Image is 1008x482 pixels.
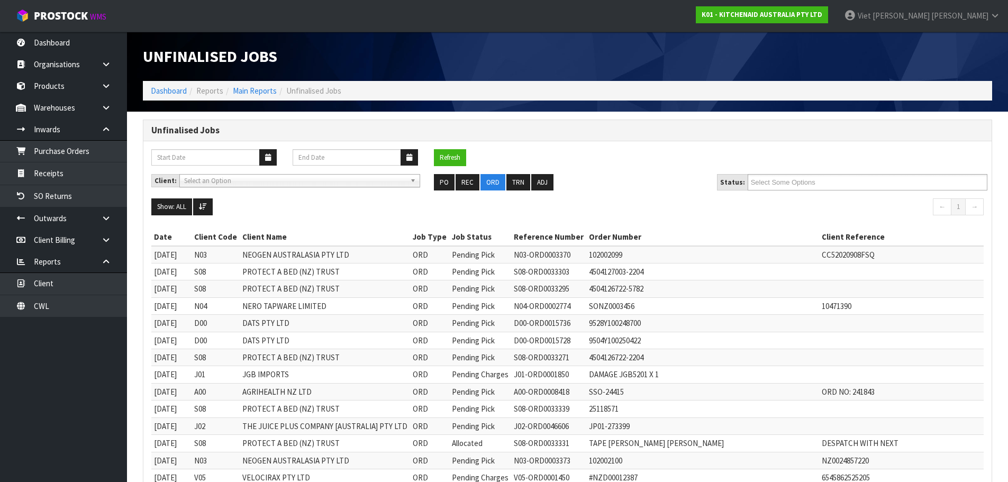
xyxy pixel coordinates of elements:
span: Select an Option [184,175,406,187]
td: 9528Y100248700 [586,315,819,332]
td: ORD [410,435,449,452]
th: Reference Number [511,229,586,245]
td: D00-ORD0015728 [511,332,586,349]
span: Pending Pick [452,284,495,294]
td: D00 [192,315,240,332]
td: S08-ORD0033331 [511,435,586,452]
td: [DATE] [151,246,192,263]
span: Unfinalised Jobs [143,46,277,66]
td: D00-ORD0015736 [511,315,586,332]
td: TAPE [PERSON_NAME] [PERSON_NAME] [586,435,819,452]
th: Date [151,229,192,245]
td: 25118571 [586,401,819,417]
td: S08 [192,280,240,297]
td: THE JUICE PLUS COMPANY [AUSTRALIA] PTY LTD [240,417,410,434]
td: ORD [410,417,449,434]
td: 9504Y100250422 [586,332,819,349]
span: Reports [196,86,223,96]
td: NERO TAPWARE LIMITED [240,297,410,314]
td: [DATE] [151,435,192,452]
td: N04-ORD0002774 [511,297,586,314]
td: S08-ORD0033303 [511,263,586,280]
td: [DATE] [151,401,192,417]
td: ORD [410,315,449,332]
span: Pending Pick [452,421,495,431]
td: S08-ORD0033295 [511,280,586,297]
td: NEOGEN AUSTRALASIA PTY LTD [240,246,410,263]
span: Pending Pick [452,335,495,345]
td: J02-ORD0046606 [511,417,586,434]
span: Pending Pick [452,250,495,260]
td: S08 [192,349,240,366]
span: Pending Charges [452,369,508,379]
td: [DATE] [151,349,192,366]
td: S08 [192,435,240,452]
td: NEOGEN AUSTRALASIA PTY LTD [240,452,410,469]
td: PROTECT A BED (NZ) TRUST [240,349,410,366]
td: [DATE] [151,263,192,280]
a: 1 [951,198,966,215]
td: ORD [410,332,449,349]
td: PROTECT A BED (NZ) TRUST [240,263,410,280]
input: Start Date [151,149,260,166]
td: ORD [410,452,449,469]
td: ORD [410,297,449,314]
td: N03-ORD0003373 [511,452,586,469]
span: ProStock [34,9,88,23]
button: Show: ALL [151,198,192,215]
strong: Client: [155,176,177,185]
td: [DATE] [151,417,192,434]
td: SONZ0003456 [586,297,819,314]
td: 4504127003-2204 [586,263,819,280]
input: End Date [293,149,401,166]
span: Pending Pick [452,456,495,466]
td: J01-ORD0001850 [511,366,586,383]
a: Main Reports [233,86,277,96]
td: JGB IMPORTS [240,366,410,383]
a: Dashboard [151,86,187,96]
td: ORD [410,263,449,280]
a: K01 - KITCHENAID AUSTRALIA PTY LTD [696,6,828,23]
button: Refresh [434,149,466,166]
td: ORD [410,349,449,366]
td: S08 [192,263,240,280]
td: S08-ORD0033271 [511,349,586,366]
td: PROTECT A BED (NZ) TRUST [240,280,410,297]
button: REC [456,174,479,191]
span: Pending Pick [452,387,495,397]
th: Order Number [586,229,819,245]
span: Pending Pick [452,267,495,277]
td: A00 [192,383,240,400]
strong: Status: [720,178,745,187]
td: [DATE] [151,297,192,314]
h3: Unfinalised Jobs [151,125,984,135]
td: D00 [192,332,240,349]
td: N03 [192,246,240,263]
td: [DATE] [151,366,192,383]
td: [DATE] [151,452,192,469]
td: ORD [410,401,449,417]
a: → [965,198,984,215]
td: N03 [192,452,240,469]
td: ORD [410,383,449,400]
td: [DATE] [151,315,192,332]
td: DAMAGE JGB5201 X 1 [586,366,819,383]
td: ORD [410,280,449,297]
td: 4504126722-5782 [586,280,819,297]
span: Pending Pick [452,301,495,311]
td: DATS PTY LTD [240,332,410,349]
td: N04 [192,297,240,314]
td: [DATE] [151,280,192,297]
button: ADJ [531,174,553,191]
td: S08 [192,401,240,417]
span: Viet [PERSON_NAME] [858,11,930,21]
span: [PERSON_NAME] [931,11,988,21]
td: ORD [410,366,449,383]
span: Pending Pick [452,404,495,414]
td: PROTECT A BED (NZ) TRUST [240,401,410,417]
td: 4504126722-2204 [586,349,819,366]
button: TRN [506,174,530,191]
button: PO [434,174,455,191]
img: cube-alt.png [16,9,29,22]
th: Job Type [410,229,449,245]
